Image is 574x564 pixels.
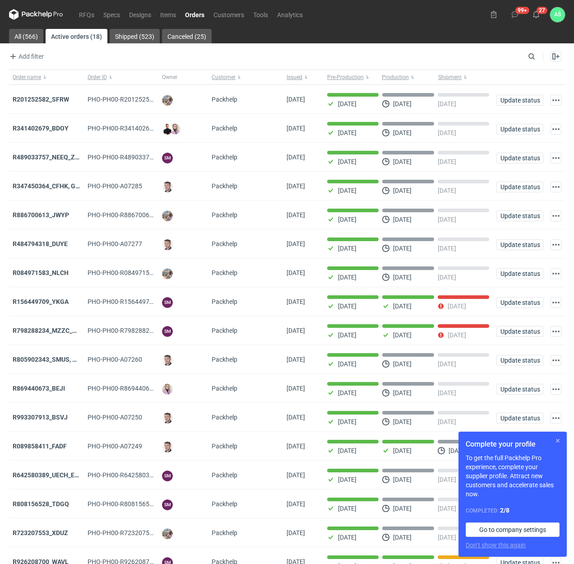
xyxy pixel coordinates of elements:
[552,435,563,446] button: Skip for now
[551,384,561,395] button: Actions
[88,154,270,161] span: PHO-PH00-R489033757_NEEQ_ZVYP_WVPK_PHVG_SDDZ_GAYC
[496,182,543,192] button: Update status
[500,184,539,190] span: Update status
[13,443,67,450] a: R089858411_FADF
[13,298,69,305] a: R156449709_YKGA
[162,29,212,43] a: Canceled (25)
[551,182,561,192] button: Actions
[162,210,173,221] img: Michał Palasek
[212,327,237,334] span: Packhelp
[551,95,561,106] button: Actions
[212,125,237,132] span: Packhelp
[496,297,543,308] button: Update status
[393,216,412,223] p: [DATE]
[338,129,356,136] p: [DATE]
[338,303,356,310] p: [DATE]
[162,124,173,135] img: Tomasz Kubiak
[287,182,305,190] span: 25/09/2025
[496,355,543,366] button: Update status
[327,74,364,81] span: Pre-Production
[393,187,412,194] p: [DATE]
[550,7,565,22] button: AŚ
[338,216,356,223] p: [DATE]
[88,356,142,363] span: PHO-PH00-A07260
[88,74,107,81] span: Order ID
[496,210,543,221] button: Update status
[13,414,68,421] a: R993307913_BSVJ
[466,506,560,515] div: Completed:
[13,125,69,132] a: R341402679_BDOY
[393,245,412,252] p: [DATE]
[162,297,173,308] figcaption: SM
[448,303,466,310] p: [DATE]
[393,158,412,165] p: [DATE]
[500,155,539,161] span: Update status
[212,471,237,479] span: Packhelp
[508,7,522,22] button: 99+
[438,100,456,107] p: [DATE]
[338,274,356,281] p: [DATE]
[338,331,356,339] p: [DATE]
[9,29,43,43] a: All (566)
[551,355,561,366] button: Actions
[466,453,560,499] p: To get the full Packhelp Pro experience, complete your supplier profile. Attract new customers an...
[162,268,173,279] img: Michał Palasek
[438,360,456,368] p: [DATE]
[170,124,181,135] img: Klaudia Wiśniewska
[496,124,543,135] button: Update status
[438,158,456,165] p: [DATE]
[382,74,409,81] span: Production
[8,51,44,62] span: Add filter
[438,476,456,483] p: [DATE]
[438,505,456,512] p: [DATE]
[162,471,173,481] figcaption: SM
[88,529,175,536] span: PHO-PH00-R723207553_XDUZ
[88,240,142,247] span: PHO-PH00-A07277
[162,384,173,395] img: Klaudia Wiśniewska
[13,240,68,247] strong: R484794318_DUYE
[162,153,173,163] figcaption: SM
[13,182,87,190] a: R347450364_CFHK, GKSJ
[212,96,237,103] span: Packhelp
[13,211,69,219] a: R886700613_JWYP
[212,154,237,161] span: Packhelp
[13,529,68,536] a: R723207553_XDUZ
[393,418,412,425] p: [DATE]
[212,500,237,508] span: Packhelp
[551,239,561,250] button: Actions
[287,500,305,508] span: 17/09/2025
[88,96,176,103] span: PHO-PH00-R201252582_SFRW
[287,74,302,81] span: Issued
[273,9,307,20] a: Analytics
[380,70,436,84] button: Production
[496,384,543,395] button: Update status
[393,274,412,281] p: [DATE]
[393,100,412,107] p: [DATE]
[110,29,160,43] a: Shipped (523)
[496,153,543,163] button: Update status
[212,385,237,392] span: Packhelp
[496,268,543,279] button: Update status
[393,129,412,136] p: [DATE]
[438,187,456,194] p: [DATE]
[74,9,99,20] a: RFQs
[438,534,456,541] p: [DATE]
[551,153,561,163] button: Actions
[208,70,283,84] button: Customer
[287,356,305,363] span: 22/09/2025
[338,447,356,454] p: [DATE]
[212,211,237,219] span: Packhelp
[466,439,560,450] h1: Complete your profile
[88,500,176,508] span: PHO-PH00-R808156528_TDGQ
[13,471,86,479] a: R642580389_UECH_ESJL
[287,443,305,450] span: 18/09/2025
[13,500,69,508] a: R808156528_TDGQ
[9,9,63,20] svg: Packhelp Pro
